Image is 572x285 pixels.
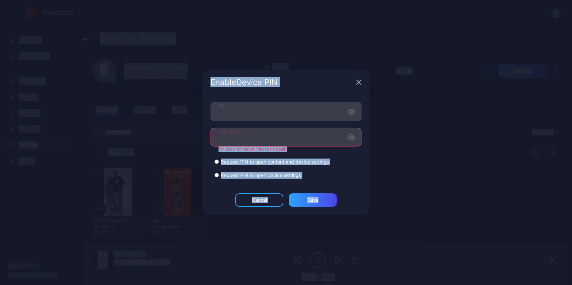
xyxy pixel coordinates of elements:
[347,108,355,116] button: Pin
[221,172,301,179] label: Request PIN to open device settings
[210,147,362,152] div: Pin does not match. Please try again
[252,197,267,203] div: Cancel
[210,128,362,147] input: Confirm Pin
[235,193,283,207] button: Cancel
[289,193,337,207] button: Save
[221,159,329,165] label: Request PIN to open content and device settings
[210,78,353,86] div: Enable Device PIN
[347,133,355,141] button: Confirm Pin
[210,102,362,121] input: Pin
[307,197,318,203] div: Save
